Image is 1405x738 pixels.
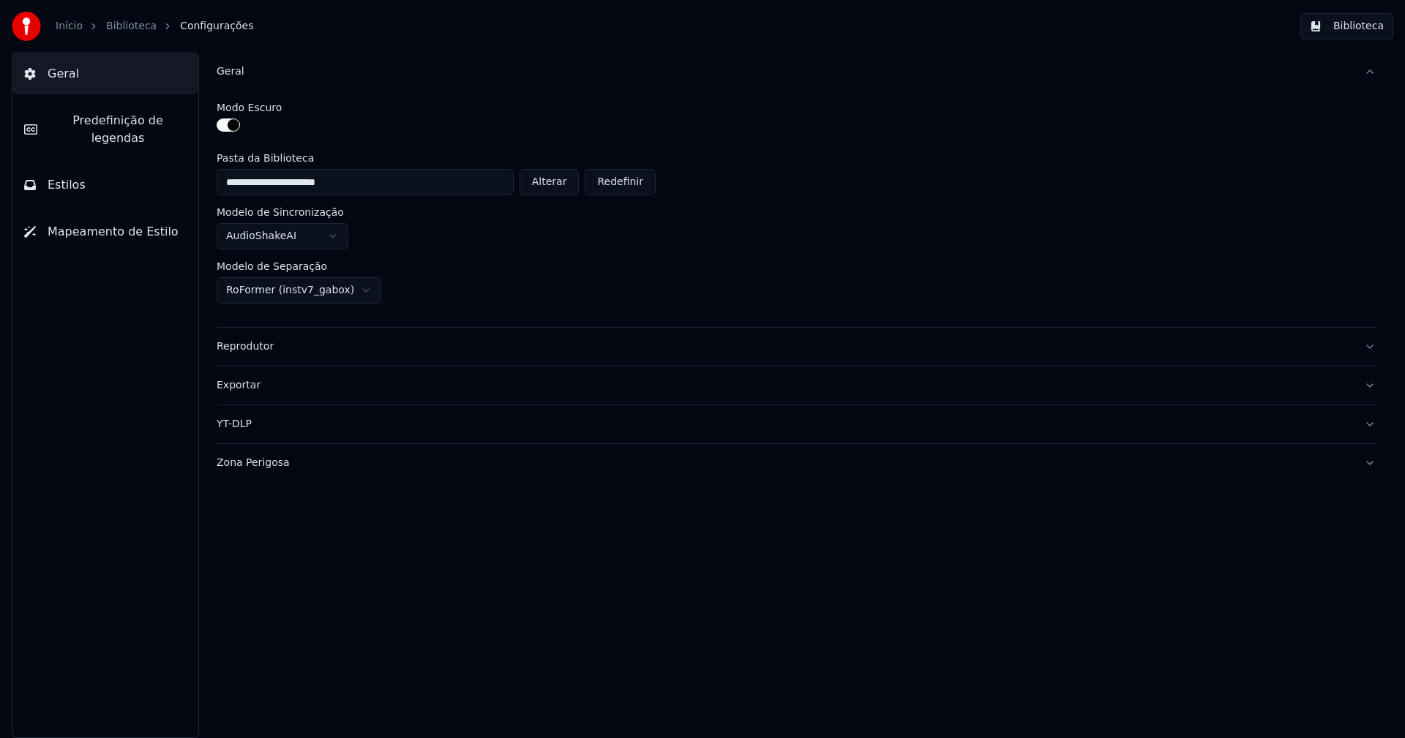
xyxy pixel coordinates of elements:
[520,169,580,195] button: Alterar
[217,53,1376,91] button: Geral
[217,456,1352,470] div: Zona Perigosa
[12,100,198,159] button: Predefinição de legendas
[217,405,1376,443] button: YT-DLP
[217,378,1352,393] div: Exportar
[217,91,1376,327] div: Geral
[49,112,187,147] span: Predefinição de legendas
[585,169,656,195] button: Redefinir
[217,366,1376,404] button: Exportar
[217,417,1352,432] div: YT-DLP
[106,19,157,34] a: Biblioteca
[217,102,282,113] label: Modo Escuro
[48,176,86,194] span: Estilos
[217,328,1376,366] button: Reprodutor
[12,53,198,94] button: Geral
[180,19,253,34] span: Configurações
[217,153,656,163] label: Pasta da Biblioteca
[217,444,1376,482] button: Zona Perigosa
[12,165,198,206] button: Estilos
[217,339,1352,354] div: Reprodutor
[48,223,179,241] span: Mapeamento de Estilo
[217,261,327,271] label: Modelo de Separação
[12,12,41,41] img: youka
[1300,13,1393,39] button: Biblioteca
[48,65,79,83] span: Geral
[56,19,83,34] a: Início
[217,64,1352,79] div: Geral
[56,19,253,34] nav: breadcrumb
[217,207,344,217] label: Modelo de Sincronização
[12,211,198,252] button: Mapeamento de Estilo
